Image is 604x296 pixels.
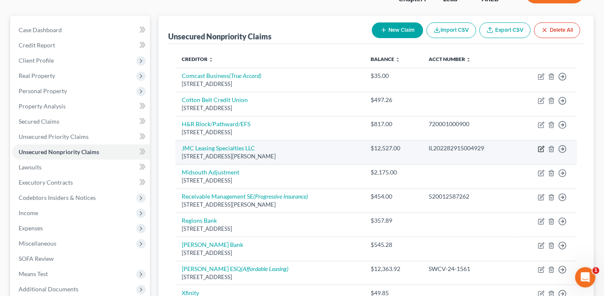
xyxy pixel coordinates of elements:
[371,96,416,104] div: $497.26
[19,209,38,216] span: Income
[429,265,508,273] div: SWCV-24-1561
[371,168,416,177] div: $2,175.00
[19,285,78,293] span: Additional Documents
[371,265,416,273] div: $12,363.92
[182,72,262,79] a: Comcast Business(True Accord)
[466,57,471,62] i: unfold_more
[230,72,262,79] i: (True Accord)
[12,114,150,129] a: Secured Claims
[182,201,357,209] div: [STREET_ADDRESS][PERSON_NAME]
[19,102,66,110] span: Property Analysis
[19,72,55,79] span: Real Property
[593,267,599,274] span: 1
[19,194,96,201] span: Codebtors Insiders & Notices
[395,57,400,62] i: unfold_more
[12,99,150,114] a: Property Analysis
[427,22,476,38] button: Import CSV
[182,225,357,233] div: [STREET_ADDRESS]
[19,118,59,125] span: Secured Claims
[19,57,54,64] span: Client Profile
[19,240,56,247] span: Miscellaneous
[12,251,150,266] a: SOFA Review
[182,217,217,224] a: Regions Bank
[19,270,48,277] span: Means Test
[371,56,400,62] a: Balance unfold_more
[182,128,357,136] div: [STREET_ADDRESS]
[182,104,357,112] div: [STREET_ADDRESS]
[479,22,531,38] a: Export CSV
[12,144,150,160] a: Unsecured Nonpriority Claims
[12,160,150,175] a: Lawsuits
[12,129,150,144] a: Unsecured Priority Claims
[19,41,55,49] span: Credit Report
[429,120,508,128] div: 720001000900
[19,87,67,94] span: Personal Property
[182,273,357,281] div: [STREET_ADDRESS]
[12,175,150,190] a: Executory Contracts
[19,133,89,140] span: Unsecured Priority Claims
[371,216,416,225] div: $357.89
[182,249,357,257] div: [STREET_ADDRESS]
[19,224,43,232] span: Expenses
[182,169,240,176] a: Midsouth Adjustment
[371,192,416,201] div: $454.00
[182,120,251,127] a: H&R Block/Pathward/EFS
[371,144,416,152] div: $12,527.00
[209,57,214,62] i: unfold_more
[169,31,272,41] div: Unsecured Nonpriority Claims
[12,38,150,53] a: Credit Report
[182,144,255,152] a: JMC Leasing Specialties LLC
[182,265,289,272] a: [PERSON_NAME] ESQ(Affordable Leasing)
[19,148,99,155] span: Unsecured Nonpriority Claims
[575,267,596,288] iframe: Intercom live chat
[429,144,508,152] div: IL202282915004929
[372,22,423,38] button: New Claim
[241,265,289,272] i: (Affordable Leasing)
[182,241,244,248] a: [PERSON_NAME] Bank
[254,193,308,200] i: (Progressive Insurance)
[19,26,62,33] span: Case Dashboard
[12,22,150,38] a: Case Dashboard
[429,56,471,62] a: Acct Number unfold_more
[182,80,357,88] div: [STREET_ADDRESS]
[182,152,357,160] div: [STREET_ADDRESS][PERSON_NAME]
[371,72,416,80] div: $35.00
[182,193,308,200] a: Receivable Management SE(Progressive Insurance)
[534,22,580,38] button: Delete All
[429,192,508,201] div: 520012587262
[182,96,248,103] a: Cotton Belt Credit Union
[19,163,42,171] span: Lawsuits
[19,179,73,186] span: Executory Contracts
[182,177,357,185] div: [STREET_ADDRESS]
[182,56,214,62] a: Creditor unfold_more
[19,255,54,262] span: SOFA Review
[371,120,416,128] div: $817.00
[371,241,416,249] div: $545.28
